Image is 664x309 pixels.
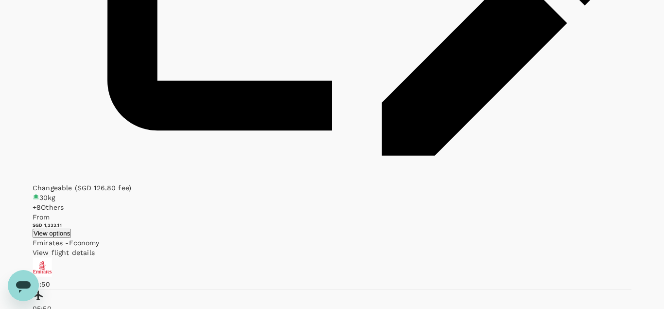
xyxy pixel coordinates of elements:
p: View flight details [33,248,631,257]
span: Economy [69,239,100,247]
span: 30kg [39,194,55,201]
div: +8Others [33,202,631,212]
span: Emirates [33,239,65,247]
span: From [33,213,50,221]
p: 19:50 [33,279,631,289]
h6: SGD 1,333.11 [33,222,631,228]
span: - [65,239,69,247]
img: EK [33,257,52,277]
iframe: Button to launch messaging window [8,270,39,301]
button: View options [33,229,71,238]
span: Others [41,203,64,211]
div: 30kg [33,193,631,202]
span: Changeable (SGD 126.80 fee) [33,184,131,192]
span: + 8 [33,203,41,211]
